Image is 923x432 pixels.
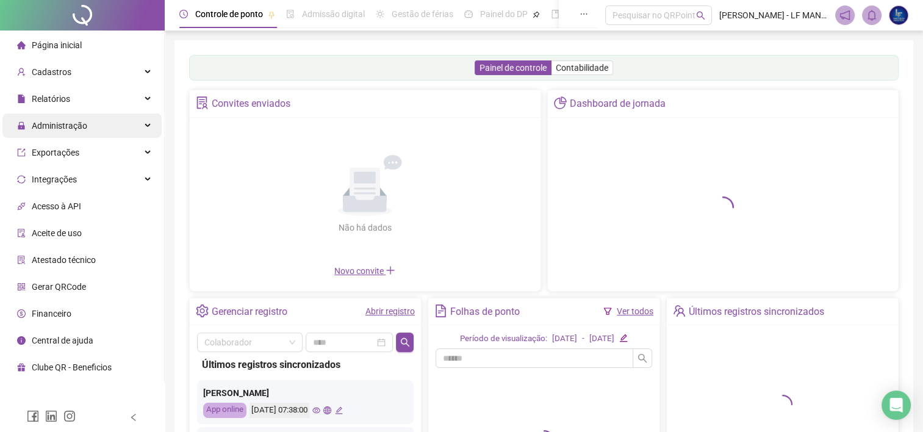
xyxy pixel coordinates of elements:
span: search [696,11,705,20]
span: Exportações [32,148,79,157]
span: global [323,406,331,414]
span: filter [603,307,612,315]
span: Página inicial [32,40,82,50]
span: Gerar QRCode [32,282,86,292]
span: Painel de controle [479,63,547,73]
span: Cadastros [32,67,71,77]
span: Relatórios [32,94,70,104]
div: Gerenciar registro [212,301,287,322]
span: sun [376,10,384,18]
span: Controle de ponto [195,9,263,19]
div: Open Intercom Messenger [882,391,911,420]
span: notification [839,10,850,21]
span: Gestão de férias [392,9,453,19]
span: pie-chart [554,96,567,109]
div: [PERSON_NAME] [203,386,408,400]
span: Acesso à API [32,201,81,211]
div: Dashboard de jornada [570,93,666,114]
span: facebook [27,410,39,422]
div: Período de visualização: [460,333,547,345]
span: [PERSON_NAME] - LF MANUTENÇÃO INDUSTRIAL [719,9,828,22]
span: clock-circle [179,10,188,18]
a: Abrir registro [365,306,415,316]
span: gift [17,363,26,372]
span: file-text [434,304,447,317]
span: pushpin [533,11,540,18]
div: Folhas de ponto [450,301,520,322]
div: App online [203,403,246,418]
span: lock [17,121,26,130]
span: api [17,202,26,211]
span: sync [17,175,26,184]
span: edit [619,334,627,342]
span: eye [312,406,320,414]
div: Últimos registros sincronizados [689,301,824,322]
div: [DATE] [552,333,577,345]
span: team [673,304,686,317]
span: solution [17,256,26,264]
span: Admissão digital [302,9,365,19]
span: edit [335,406,343,414]
span: Contabilidade [556,63,608,73]
span: Aceite de uso [32,228,82,238]
span: left [129,413,138,422]
span: Central de ajuda [32,336,93,345]
span: home [17,41,26,49]
div: Convites enviados [212,93,290,114]
span: Administração [32,121,87,131]
span: book [551,10,559,18]
div: Últimos registros sincronizados [202,357,409,372]
span: audit [17,229,26,237]
div: - [582,333,584,345]
span: user-add [17,68,26,76]
span: Novo convite [334,266,395,276]
span: dashboard [464,10,473,18]
span: Financeiro [32,309,71,319]
span: dollar [17,309,26,318]
span: bell [866,10,877,21]
img: 50767 [889,6,908,24]
span: file-done [286,10,295,18]
span: qrcode [17,283,26,291]
div: [DATE] 07:38:00 [250,403,309,418]
span: search [400,337,410,347]
span: pushpin [268,11,275,18]
span: Atestado técnico [32,255,96,265]
span: Painel do DP [480,9,528,19]
span: file [17,95,26,103]
span: Clube QR - Beneficios [32,362,112,372]
span: search [637,353,647,363]
span: Integrações [32,175,77,184]
span: plus [386,265,395,275]
span: linkedin [45,410,57,422]
div: Não há dados [309,221,421,234]
span: ellipsis [580,10,588,18]
span: instagram [63,410,76,422]
span: solution [196,96,209,109]
span: export [17,148,26,157]
span: loading [712,196,734,218]
span: info-circle [17,336,26,345]
span: setting [196,304,209,317]
div: [DATE] [589,333,614,345]
span: loading [773,395,792,414]
a: Ver todos [617,306,653,316]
